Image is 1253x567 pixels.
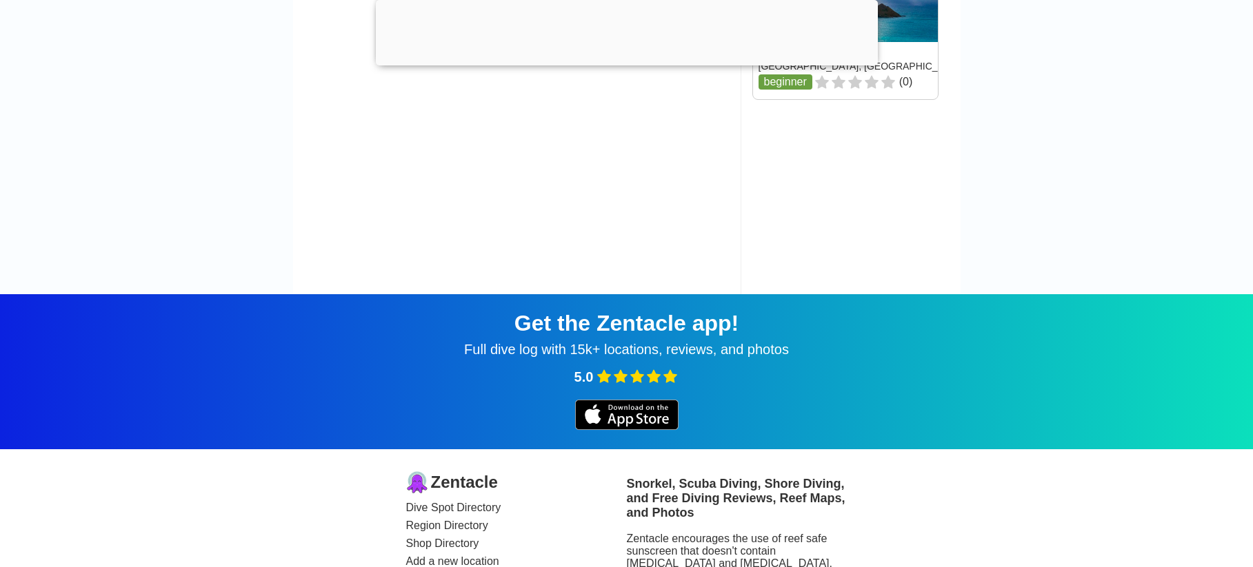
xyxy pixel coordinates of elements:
[17,342,1236,358] div: Full dive log with 15k+ locations, reviews, and photos
[406,537,627,550] a: Shop Directory
[759,61,1071,72] a: [GEOGRAPHIC_DATA], [GEOGRAPHIC_DATA], [GEOGRAPHIC_DATA]
[627,477,848,520] h3: Snorkel, Scuba Diving, Shore Diving, and Free Diving Reviews, Reef Maps, and Photos
[431,473,498,492] span: Zentacle
[406,471,428,493] img: logo
[17,311,1236,336] div: Get the Zentacle app!
[406,502,627,514] a: Dive Spot Directory
[575,400,679,430] img: iOS app store
[752,122,961,294] iframe: Advertisement
[406,519,627,532] a: Region Directory
[575,420,679,432] a: iOS app store
[574,369,594,385] span: 5.0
